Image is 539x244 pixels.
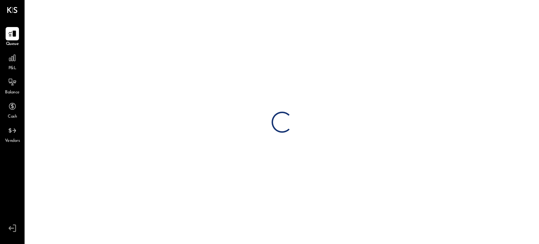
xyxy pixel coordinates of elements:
a: P&L [0,51,24,72]
span: P&L [8,65,16,72]
a: Vendors [0,124,24,144]
span: Cash [8,114,17,120]
span: Vendors [5,138,20,144]
a: Balance [0,75,24,96]
span: Balance [5,90,20,96]
span: Queue [6,41,19,47]
a: Cash [0,100,24,120]
a: Queue [0,27,24,47]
